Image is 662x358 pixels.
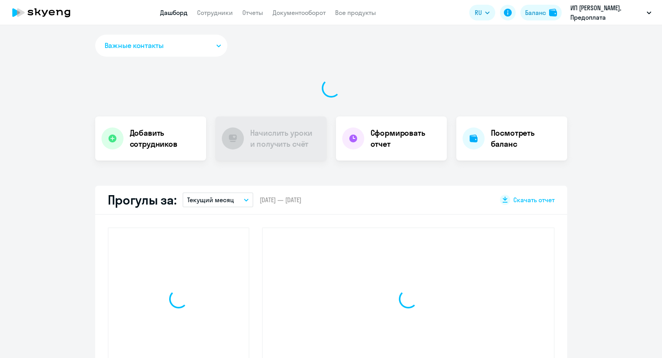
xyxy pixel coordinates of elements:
a: Дашборд [160,9,188,17]
span: Важные контакты [105,41,164,51]
p: ИП [PERSON_NAME], Предоплата [570,3,644,22]
p: Текущий месяц [187,195,234,205]
span: Скачать отчет [513,196,555,204]
button: Балансbalance [520,5,562,20]
button: Важные контакты [95,35,227,57]
button: Текущий месяц [183,192,253,207]
h2: Прогулы за: [108,192,177,208]
a: Все продукты [335,9,376,17]
h4: Посмотреть баланс [491,127,561,149]
h4: Начислить уроки и получить счёт [250,127,319,149]
img: balance [549,9,557,17]
a: Документооборот [273,9,326,17]
h4: Сформировать отчет [371,127,441,149]
button: ИП [PERSON_NAME], Предоплата [566,3,655,22]
a: Отчеты [242,9,263,17]
div: Баланс [525,8,546,17]
h4: Добавить сотрудников [130,127,200,149]
span: [DATE] — [DATE] [260,196,301,204]
span: RU [475,8,482,17]
a: Сотрудники [197,9,233,17]
button: RU [469,5,495,20]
